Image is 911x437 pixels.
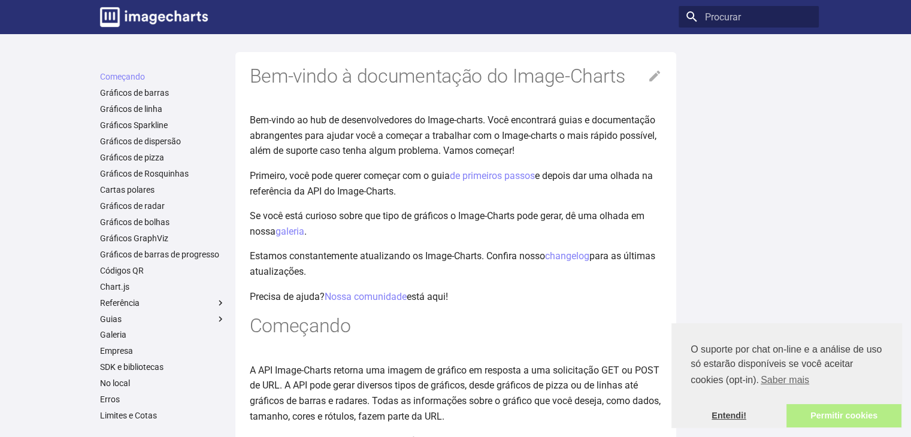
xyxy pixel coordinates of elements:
[100,120,168,130] font: Gráficos Sparkline
[100,169,189,178] font: Gráficos de Rosquinhas
[100,152,226,163] a: Gráficos de pizza
[100,249,226,260] a: Gráficos de barras de progresso
[325,291,407,302] a: Nossa comunidade
[759,371,811,389] a: saiba mais sobre cookies
[100,233,168,243] font: Gráficos GraphViz
[100,233,226,244] a: Gráficos GraphViz
[450,170,535,181] a: de primeiros passos
[100,7,208,27] img: logotipo
[100,281,226,292] a: Chart.js
[100,362,164,372] font: SDK e bibliotecas
[250,210,644,237] font: Se você está curioso sobre que tipo de gráficos o Image-Charts pode gerar, dê uma olhada em nossa
[100,185,155,195] font: Cartas polares
[100,394,226,405] a: Erros
[250,114,656,156] font: Bem-vindo ao hub de desenvolvedores do Image-charts. Você encontrará guias e documentação abrange...
[100,330,126,339] font: Galeria
[545,250,589,262] a: changelog
[100,346,133,356] font: Empresa
[100,217,226,227] a: Gráficos de bolhas
[250,170,653,197] font: e depois dar uma olhada na referência da API do Image-Charts.
[100,201,165,211] font: Gráficos de radar
[100,266,144,275] font: Códigos QR
[100,329,226,340] a: Galeria
[250,291,325,302] font: Precisa de ajuda?
[95,2,213,32] a: Documentação do Image-Charts
[671,323,901,427] div: consentimento de cookie
[100,87,226,98] a: Gráficos de barras
[712,411,746,420] font: Entendi!
[250,65,625,87] font: Bem-vindo à documentação do Image-Charts
[100,184,226,195] a: Cartas polares
[100,345,226,356] a: Empresa
[671,404,786,428] a: dispensar mensagem de cookie
[304,226,307,237] font: .
[100,411,157,420] font: Limites e Cotas
[100,120,226,131] a: Gráficos Sparkline
[100,394,120,404] font: Erros
[100,378,226,389] a: No local
[100,282,129,292] font: Chart.js
[100,410,226,421] a: Limites e Cotas
[250,250,545,262] font: Estamos constantemente atualizando os Image-Charts. Confira nosso
[250,170,450,181] font: Primeiro, você pode querer começar com o guia
[100,378,130,388] font: No local
[100,136,181,146] font: Gráficos de dispersão
[100,168,226,179] a: Gráficos de Rosquinhas
[100,72,145,81] font: Começando
[100,250,219,259] font: Gráficos de barras de progresso
[691,344,882,385] font: O suporte por chat on-line e a análise de uso só estarão disponíveis se você aceitar cookies (opt...
[407,291,448,302] font: está aqui!
[100,362,226,372] a: SDK e bibliotecas
[100,298,140,308] font: Referência
[276,226,304,237] a: galeria
[810,411,877,420] font: Permitir cookies
[100,136,226,147] a: Gráficos de dispersão
[100,265,226,276] a: Códigos QR
[100,153,164,162] font: Gráficos de pizza
[100,104,226,114] a: Gráficos de linha
[679,6,819,28] input: Procurar
[100,217,170,227] font: Gráficos de bolhas
[100,201,226,211] a: Gráficos de radar
[786,404,901,428] a: permitir cookies
[100,104,162,114] font: Gráficos de linha
[250,365,661,422] font: A API Image-Charts retorna uma imagem de gráfico em resposta a uma solicitação GET ou POST de URL...
[761,375,809,385] font: Saber mais
[100,71,226,82] a: Começando
[250,314,351,337] font: Começando
[100,314,122,324] font: Guias
[100,88,169,98] font: Gráficos de barras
